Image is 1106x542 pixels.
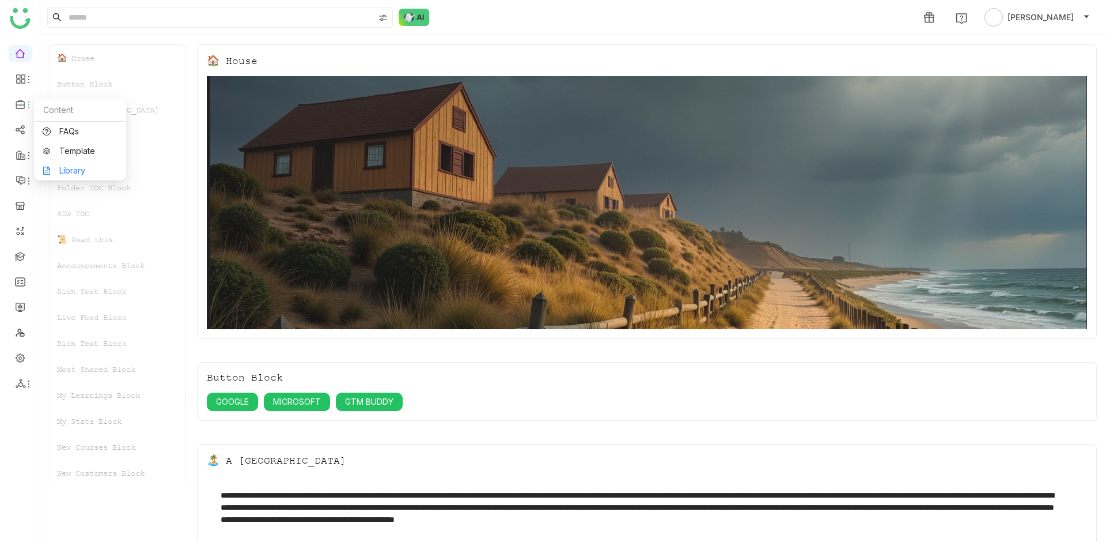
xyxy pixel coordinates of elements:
[43,147,118,155] a: Template
[50,201,185,227] div: SDW TOC
[50,304,185,330] div: Live Feed Block
[10,8,31,29] img: logo
[34,99,126,122] div: Content
[50,382,185,408] div: My Learnings Block
[50,460,185,486] div: New Customers Block
[50,175,185,201] div: Folder TOC Block
[399,9,430,26] img: ask-buddy-normal.svg
[50,227,185,253] div: 📜 Read this
[982,8,1092,27] button: [PERSON_NAME]
[207,372,283,383] div: Button Block
[50,71,185,97] div: Button Block
[207,393,258,411] button: GOOGLE
[50,278,185,304] div: Rich Text Block
[273,396,321,408] span: MICROSOFT
[207,76,1087,329] img: 68553b2292361c547d91f02a
[345,396,393,408] span: GTM BUDDY
[43,167,118,175] a: Library
[50,356,185,382] div: Most Shared Block
[984,8,1003,27] img: avatar
[50,45,185,71] div: 🏠 House
[50,408,185,434] div: My Stats Block
[1007,11,1074,24] span: [PERSON_NAME]
[378,13,388,22] img: search-type.svg
[50,253,185,278] div: Announcements Block
[207,454,346,466] div: 🏝️ A [GEOGRAPHIC_DATA]
[207,54,257,67] div: 🏠 House
[956,13,967,24] img: help.svg
[43,127,118,135] a: FAQs
[336,393,403,411] button: GTM BUDDY
[50,434,185,460] div: New Courses Block
[264,393,330,411] button: MICROSOFT
[216,396,249,408] span: GOOGLE
[50,330,185,356] div: Rich Text Block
